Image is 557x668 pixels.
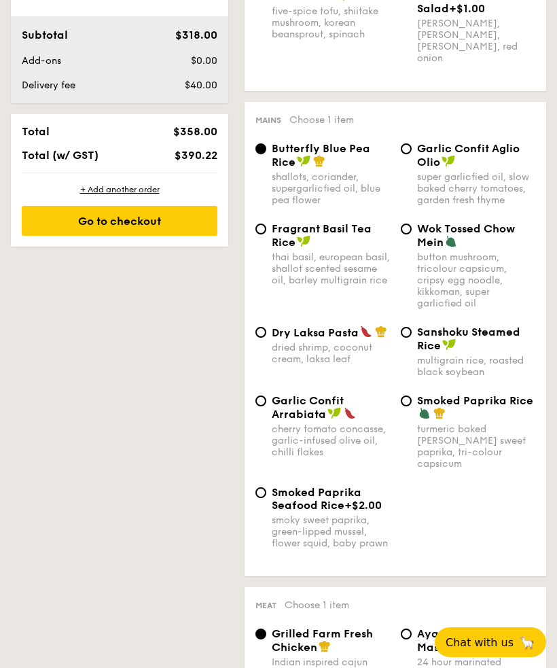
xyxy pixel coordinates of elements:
span: Sanshoku Steamed Rice [417,326,520,352]
input: Garlic Confit Arrabiatacherry tomato concasse, garlic-infused olive oil, chilli flakes [255,395,266,406]
input: Butterfly Blue Pea Riceshallots, coriander, supergarlicfied oil, blue pea flower [255,143,266,154]
span: Garlic Confit Aglio Olio [417,142,520,169]
input: Smoked Paprika Seafood Rice+$2.00smoky sweet paprika, green-lipped mussel, flower squid, baby prawn [255,487,266,498]
span: Grilled Farm Fresh Chicken [272,627,373,654]
input: Garlic Confit Aglio Oliosuper garlicfied oil, slow baked cherry tomatoes, garden fresh thyme [401,143,412,154]
div: + Add another order [22,184,217,195]
span: Dry Laksa Pasta [272,326,359,339]
span: +$1.00 [449,2,485,15]
span: Chat with us [446,636,514,649]
div: thai basil, european basil, shallot scented sesame oil, barley multigrain rice [272,251,390,286]
span: $40.00 [185,80,217,91]
img: icon-vegan.f8ff3823.svg [297,155,310,167]
span: $390.22 [175,149,217,162]
div: super garlicfied oil, slow baked cherry tomatoes, garden fresh thyme [417,171,535,206]
img: icon-chef-hat.a58ddaea.svg [319,640,331,652]
button: Chat with us🦙 [435,627,546,657]
span: $0.00 [191,55,217,67]
input: Wok Tossed Chow Meinbutton mushroom, tricolour capsicum, cripsy egg noodle, kikkoman, super garli... [401,224,412,234]
span: Subtotal [22,29,68,41]
div: button mushroom, tricolour capsicum, cripsy egg noodle, kikkoman, super garlicfied oil [417,251,535,309]
img: icon-vegetarian.fe4039eb.svg [445,235,457,247]
span: Smoked Paprika Rice [417,394,533,407]
input: Dry Laksa Pastadried shrimp, coconut cream, laksa leaf [255,327,266,338]
img: icon-vegan.f8ff3823.svg [442,338,456,351]
span: $318.00 [175,29,217,41]
img: icon-chef-hat.a58ddaea.svg [433,407,446,419]
span: Smoked Paprika Seafood Rice [272,486,361,512]
img: icon-vegan.f8ff3823.svg [442,155,455,167]
span: Wok Tossed Chow Mein [417,222,515,249]
span: Total [22,125,50,138]
img: icon-vegan.f8ff3823.svg [327,407,341,419]
input: Fragrant Basil Tea Ricethai basil, european basil, shallot scented sesame oil, barley multigrain ... [255,224,266,234]
img: icon-spicy.37a8142b.svg [344,407,356,419]
img: icon-chef-hat.a58ddaea.svg [313,155,325,167]
span: Add-ons [22,55,61,67]
img: icon-chef-hat.a58ddaea.svg [375,326,387,338]
div: multigrain rice, roasted black soybean [417,355,535,378]
div: smoky sweet paprika, green-lipped mussel, flower squid, baby prawn [272,514,390,549]
span: Ayam Kampung Masak Merah [417,627,505,654]
div: [PERSON_NAME], [PERSON_NAME], [PERSON_NAME], red onion [417,18,535,64]
div: Go to checkout [22,206,217,236]
span: Choose 1 item [285,599,349,611]
input: Sanshoku Steamed Ricemultigrain rice, roasted black soybean [401,327,412,338]
span: Fragrant Basil Tea Rice [272,222,372,249]
input: Ayam Kampung Masak Merah24 hour marinated boneless chicken, lemongrass and lime leaf scented samb... [401,629,412,639]
div: shallots, coriander, supergarlicfied oil, blue pea flower [272,171,390,206]
div: five-spice tofu, shiitake mushroom, korean beansprout, spinach [272,5,390,40]
span: $358.00 [173,125,217,138]
span: Garlic Confit Arrabiata [272,394,344,421]
span: Mains [255,116,281,125]
input: Grilled Farm Fresh ChickenIndian inspired cajun chicken thigh, charred broccoli, slow baked cherr... [255,629,266,639]
span: 🦙 [519,635,535,650]
div: dried shrimp, coconut cream, laksa leaf [272,342,390,365]
span: Butterfly Blue Pea Rice [272,142,370,169]
div: cherry tomato concasse, garlic-infused olive oil, chilli flakes [272,423,390,458]
img: icon-vegan.f8ff3823.svg [297,235,310,247]
span: Delivery fee [22,80,75,91]
div: turmeric baked [PERSON_NAME] sweet paprika, tri-colour capsicum [417,423,535,470]
img: icon-vegetarian.fe4039eb.svg [418,407,431,419]
img: icon-spicy.37a8142b.svg [360,326,372,338]
span: Total (w/ GST) [22,149,98,162]
span: Meat [255,601,276,610]
span: Choose 1 item [289,114,354,126]
input: Smoked Paprika Riceturmeric baked [PERSON_NAME] sweet paprika, tri-colour capsicum [401,395,412,406]
span: +$2.00 [344,499,382,512]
